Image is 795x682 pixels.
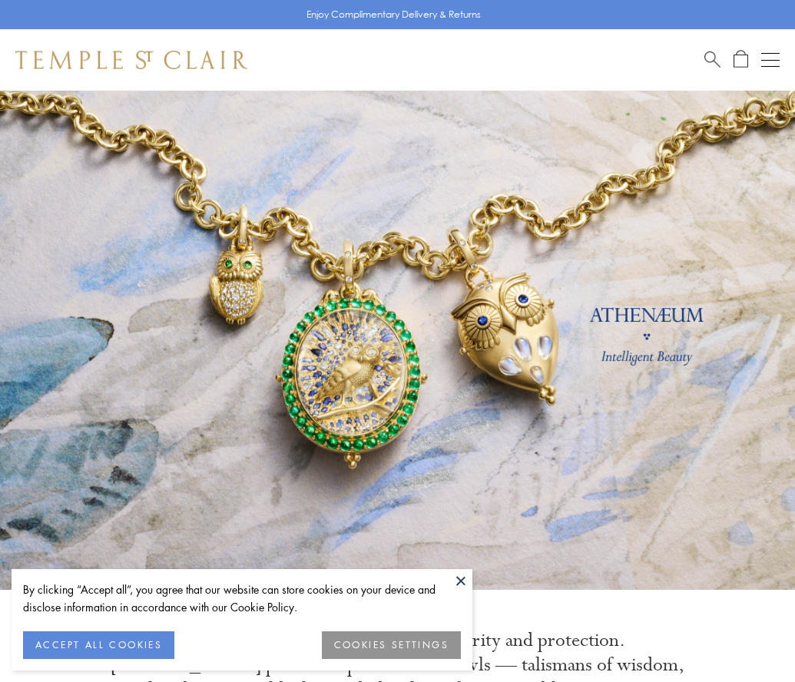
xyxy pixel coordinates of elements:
[23,581,461,616] div: By clicking “Accept all”, you agree that our website can store cookies on your device and disclos...
[734,50,748,69] a: Open Shopping Bag
[322,631,461,659] button: COOKIES SETTINGS
[306,7,481,22] p: Enjoy Complimentary Delivery & Returns
[761,51,780,69] button: Open navigation
[15,51,247,69] img: Temple St. Clair
[23,631,174,659] button: ACCEPT ALL COOKIES
[704,50,720,69] a: Search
